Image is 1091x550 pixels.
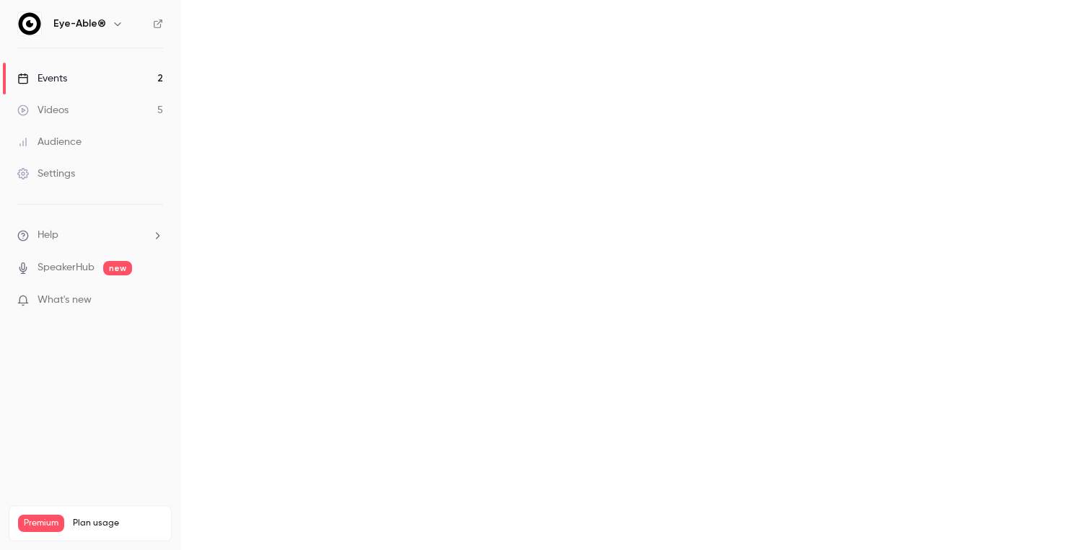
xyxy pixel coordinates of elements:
span: new [103,261,132,275]
li: help-dropdown-opener [17,228,163,243]
div: Audience [17,135,82,149]
div: Videos [17,103,69,117]
span: Premium [18,515,64,532]
span: Plan usage [73,518,162,529]
span: Help [38,228,58,243]
iframe: Noticeable Trigger [146,294,163,307]
img: Eye-Able® [18,12,41,35]
div: Events [17,71,67,86]
div: Settings [17,167,75,181]
h6: Eye-Able® [53,17,106,31]
a: SpeakerHub [38,260,95,275]
span: What's new [38,293,92,308]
